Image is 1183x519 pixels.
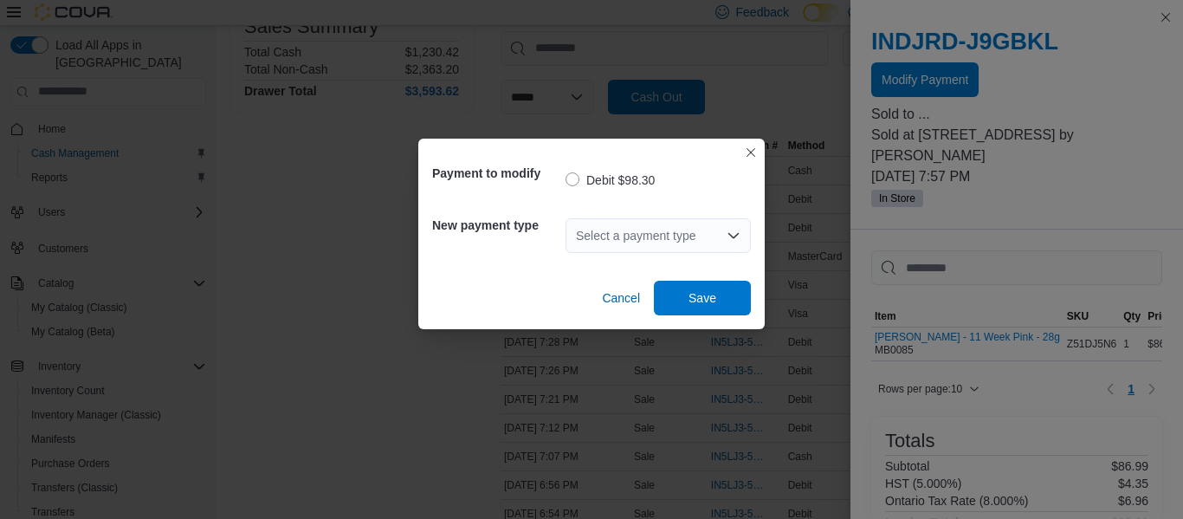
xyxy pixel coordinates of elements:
[740,142,761,163] button: Closes this modal window
[688,289,716,307] span: Save
[576,225,578,246] input: Accessible screen reader label
[432,208,562,243] h5: New payment type
[602,289,640,307] span: Cancel
[432,156,562,191] h5: Payment to modify
[566,170,655,191] label: Debit $98.30
[727,229,740,243] button: Open list of options
[654,281,751,315] button: Save
[595,281,647,315] button: Cancel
